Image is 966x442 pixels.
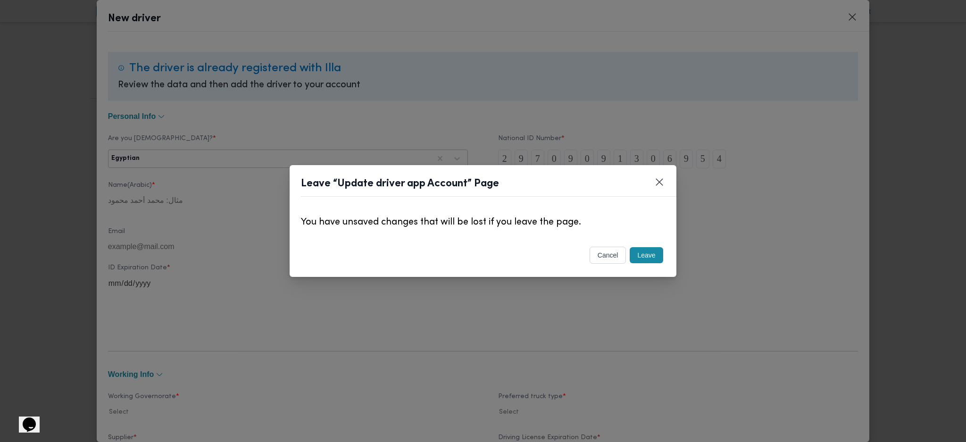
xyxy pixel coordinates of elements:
[590,247,626,264] button: cancel
[9,404,40,433] iframe: chat widget
[630,247,663,263] button: Leave
[301,217,665,228] p: You have unsaved changes that will be lost if you leave the page.
[301,176,687,197] header: Leave “Update driver app Account” Page
[654,176,665,188] button: Closes this modal window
